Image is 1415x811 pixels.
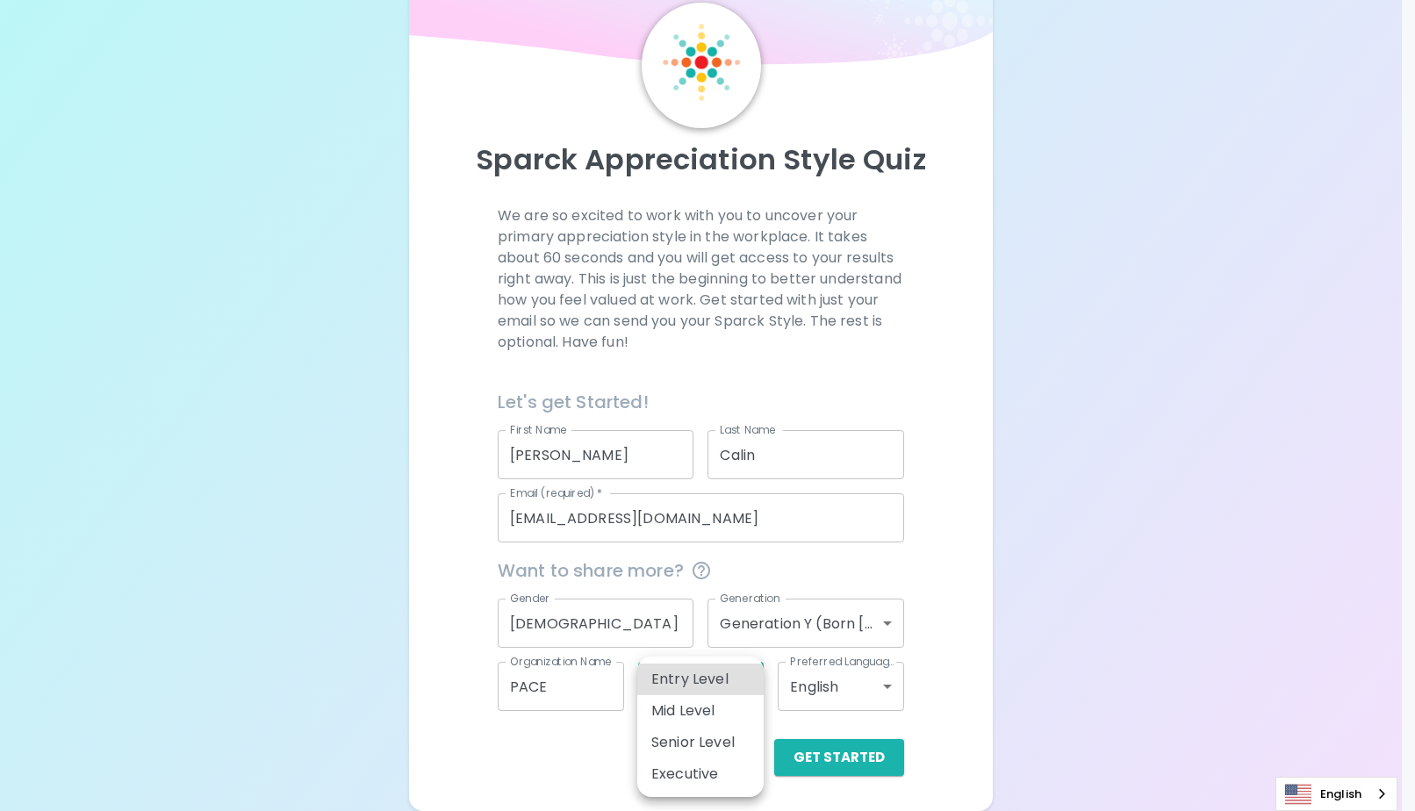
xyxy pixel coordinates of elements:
li: Executive [637,758,764,790]
a: English [1276,778,1397,810]
li: Entry Level [637,664,764,695]
li: Mid Level [637,695,764,727]
aside: Language selected: English [1275,777,1397,811]
div: Language [1275,777,1397,811]
li: Senior Level [637,727,764,758]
